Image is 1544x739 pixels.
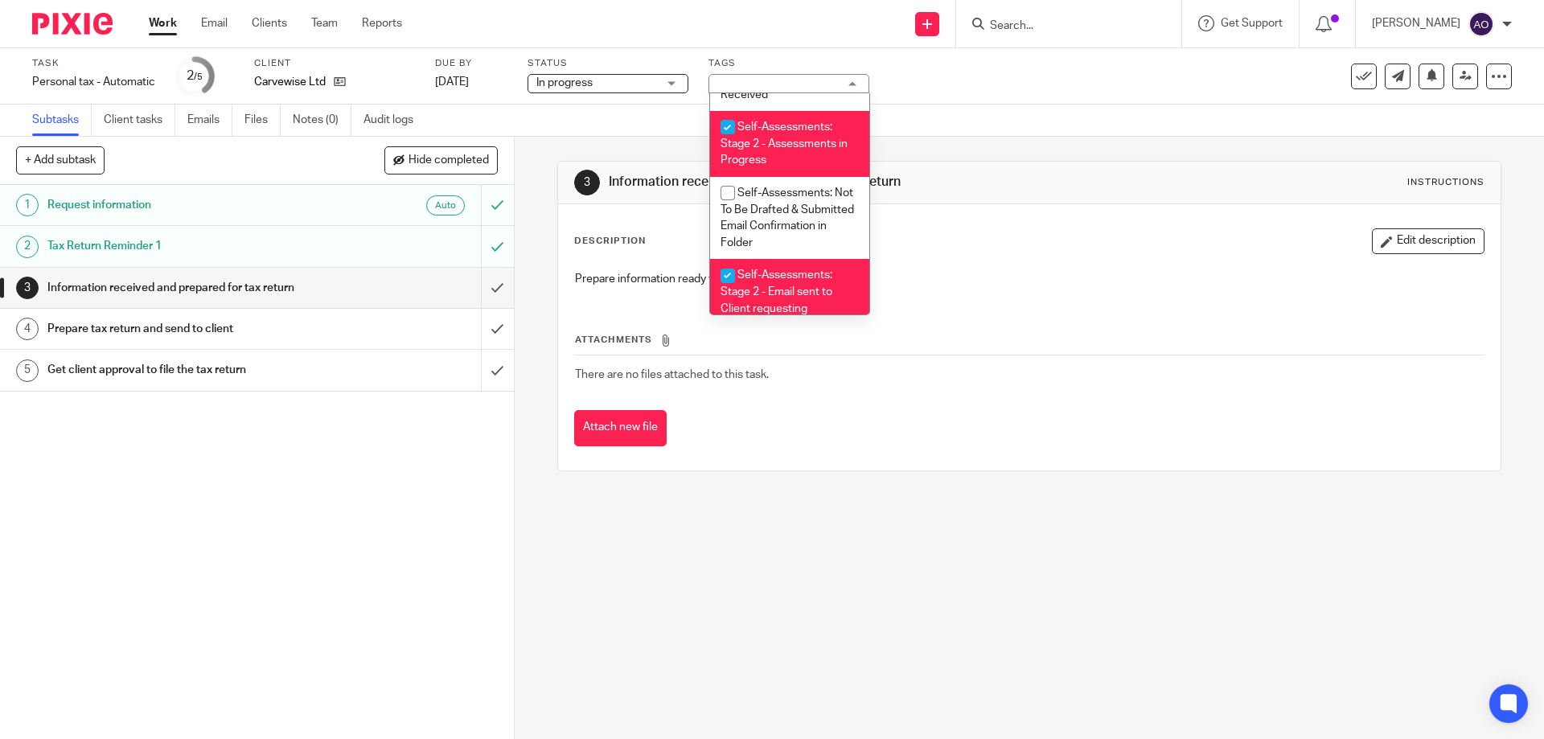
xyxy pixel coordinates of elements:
[575,271,1483,287] p: Prepare information ready for processing the tax return.
[409,154,489,167] span: Hide completed
[721,56,832,101] span: Self-Assessments: Stage 1 - Information Received
[293,105,351,136] a: Notes (0)
[435,57,507,70] label: Due by
[32,74,155,90] div: Personal tax - Automatic
[187,67,203,85] div: 2
[47,234,326,258] h1: Tax Return Reminder 1
[1468,11,1494,37] img: svg%3E
[104,105,175,136] a: Client tasks
[988,19,1133,34] input: Search
[252,15,287,31] a: Clients
[32,105,92,136] a: Subtasks
[426,195,465,216] div: Auto
[16,236,39,258] div: 2
[721,121,848,166] span: Self-Assessments: Stage 2 - Assessments in Progress
[721,187,854,248] span: Self-Assessments: Not To Be Drafted & Submitted Email Confirmation in Folder
[708,57,869,70] label: Tags
[1372,228,1484,254] button: Edit description
[575,335,652,344] span: Attachments
[149,15,177,31] a: Work
[201,15,228,31] a: Email
[574,410,667,446] button: Attach new file
[721,269,832,330] span: Self-Assessments: Stage 2 - Email sent to Client requesting Information
[311,15,338,31] a: Team
[254,57,415,70] label: Client
[16,194,39,216] div: 1
[1372,15,1460,31] p: [PERSON_NAME]
[47,276,326,300] h1: Information received and prepared for tax return
[362,15,402,31] a: Reports
[187,105,232,136] a: Emails
[609,174,1064,191] h1: Information received and prepared for tax return
[16,359,39,382] div: 5
[528,57,688,70] label: Status
[574,170,600,195] div: 3
[384,146,498,174] button: Hide completed
[16,277,39,299] div: 3
[574,235,646,248] p: Description
[32,57,155,70] label: Task
[16,146,105,174] button: + Add subtask
[47,193,326,217] h1: Request information
[575,369,769,380] span: There are no files attached to this task.
[536,77,593,88] span: In progress
[435,76,469,88] span: [DATE]
[47,317,326,341] h1: Prepare tax return and send to client
[254,74,326,90] p: Carvewise Ltd
[244,105,281,136] a: Files
[32,13,113,35] img: Pixie
[194,72,203,81] small: /5
[16,318,39,340] div: 4
[1407,176,1484,189] div: Instructions
[47,358,326,382] h1: Get client approval to file the tax return
[1221,18,1283,29] span: Get Support
[363,105,425,136] a: Audit logs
